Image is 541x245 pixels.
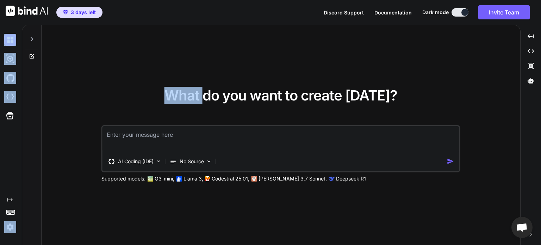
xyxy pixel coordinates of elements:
[251,176,257,182] img: claude
[156,158,162,164] img: Pick Tools
[4,72,16,84] img: githubDark
[374,9,412,16] button: Documentation
[422,9,449,16] span: Dark mode
[447,158,454,165] img: icon
[63,10,68,14] img: premium
[336,175,366,182] p: Deepseek R1
[511,217,533,238] div: Open chat
[374,10,412,16] span: Documentation
[324,9,364,16] button: Discord Support
[4,221,16,233] img: settings
[71,9,96,16] span: 3 days left
[184,175,203,182] p: Llama 3,
[205,176,210,181] img: Mistral-AI
[101,175,145,182] p: Supported models:
[6,6,48,16] img: Bind AI
[118,158,154,165] p: AI Coding (IDE)
[4,53,16,65] img: darkAi-studio
[206,158,212,164] img: Pick Models
[176,176,182,182] img: Llama2
[155,175,174,182] p: O3-mini,
[180,158,204,165] p: No Source
[4,91,16,103] img: cloudideIcon
[148,176,153,182] img: GPT-4
[324,10,364,16] span: Discord Support
[259,175,327,182] p: [PERSON_NAME] 3.7 Sonnet,
[56,7,102,18] button: premium3 days left
[478,5,530,19] button: Invite Team
[164,87,397,104] span: What do you want to create [DATE]?
[329,176,335,182] img: claude
[4,34,16,46] img: darkChat
[212,175,249,182] p: Codestral 25.01,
